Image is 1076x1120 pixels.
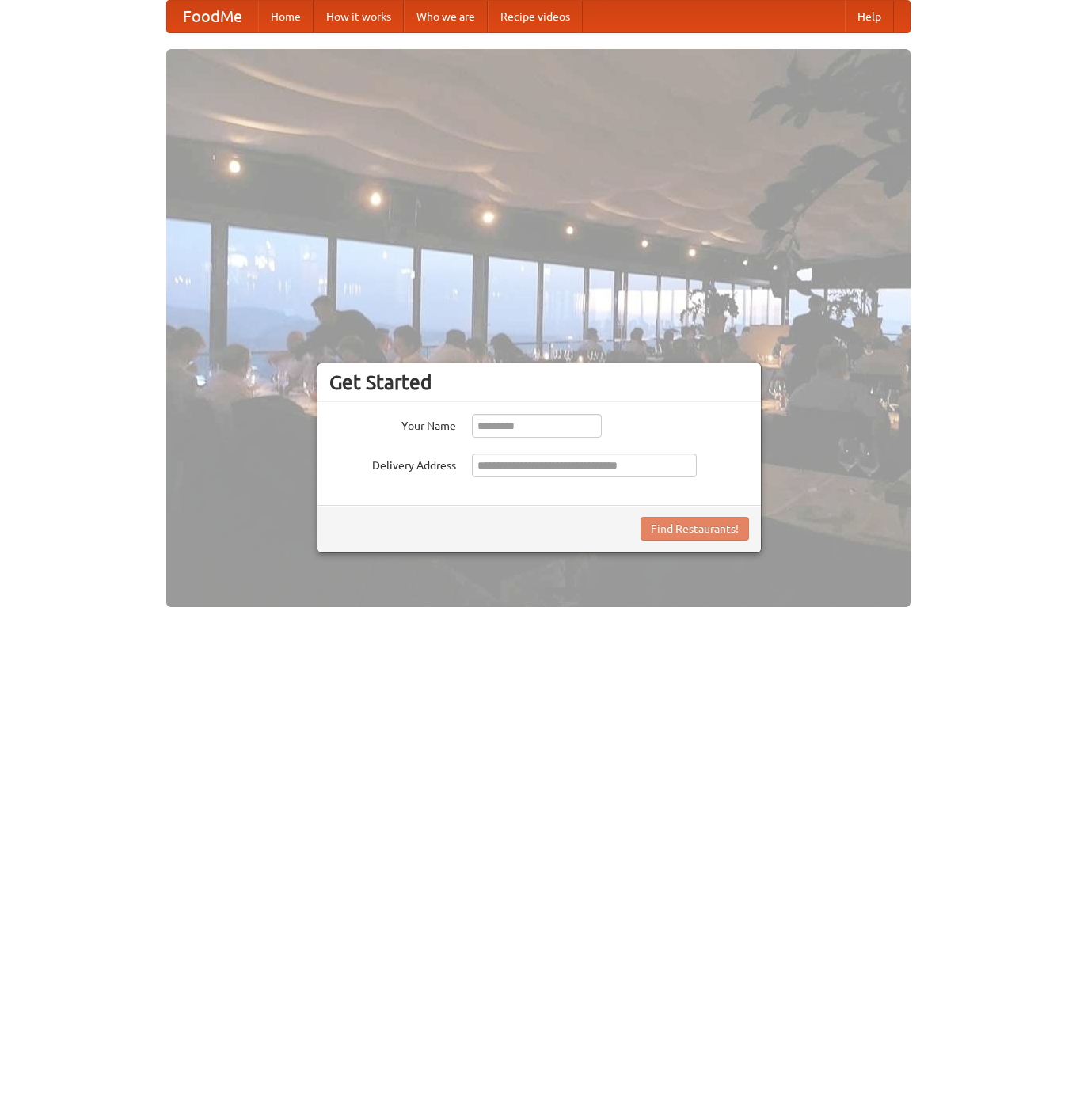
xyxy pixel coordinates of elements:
[329,454,456,473] label: Delivery Address
[167,1,258,32] a: FoodMe
[314,1,404,32] a: How it works
[258,1,314,32] a: Home
[329,414,456,434] label: Your Name
[404,1,488,32] a: Who we are
[641,517,749,541] button: Find Restaurants!
[488,1,583,32] a: Recipe videos
[845,1,894,32] a: Help
[329,370,749,394] h3: Get Started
